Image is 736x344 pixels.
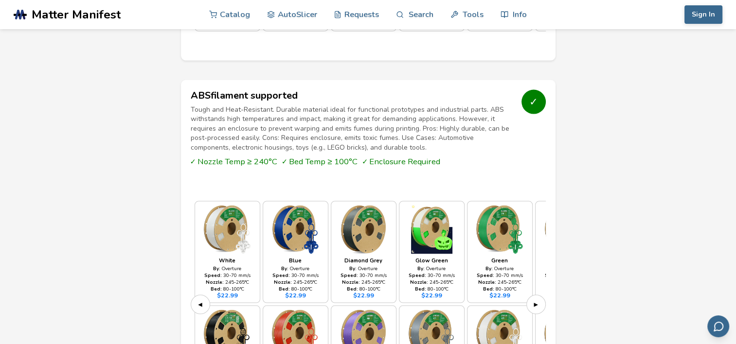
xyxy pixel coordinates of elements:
strong: Speed: [272,272,290,278]
div: 30 - 70 mm/s [272,273,319,278]
strong: Speed: [545,272,562,278]
h3: ABS filament supported [191,90,514,101]
div: 245 - 265 °C [342,279,385,285]
strong: Bed: [211,286,222,292]
div: 30 - 70 mm/s [204,273,251,278]
div: Glow Green [415,258,448,264]
div: Overture [349,266,377,271]
div: 80 - 100 °C [483,286,517,292]
img: ABS - White [199,206,256,254]
a: GreenBy: OvertureSpeed: 30-70 mm/sNozzle: 245-265°CBed: 80-100°C$22.99 [467,201,533,303]
strong: Nozzle: [410,279,428,285]
button: Sign In [684,5,722,24]
span: Matter Manifest [32,8,121,21]
div: 80 - 100 °C [279,286,312,292]
div: Overture [281,266,309,271]
img: ABS - Green [471,206,528,254]
div: 80 - 100 °C [211,286,244,292]
strong: Speed: [341,272,358,278]
span: ✓ Enclosure Required [362,157,440,166]
div: 245 - 265 °C [478,279,521,285]
strong: Bed: [483,286,494,292]
a: Glow GreenBy: OvertureSpeed: 30-70 mm/sNozzle: 245-265°CBed: 80-100°C$22.99 [399,201,465,303]
strong: Nozzle: [274,279,292,285]
p: Tough and Heat-Resistant. Durable material ideal for functional prototypes and industrial parts. ... [191,105,514,153]
div: 245 - 265 °C [274,279,317,285]
span: ✓ Bed Temp ≥ 100°C [282,157,358,166]
div: White [219,258,235,264]
strong: Bed: [279,286,290,292]
img: ABS - Purple [539,206,596,254]
img: ABS - Glow Green [403,206,460,254]
strong: Nozzle: [478,279,496,285]
div: 30 - 70 mm/s [477,273,523,278]
strong: Speed: [409,272,426,278]
div: Overture [417,266,446,271]
div: Green [491,258,508,264]
div: 30 - 70 mm/s [341,273,387,278]
a: Diamond GreyBy: OvertureSpeed: 30-70 mm/sNozzle: 245-265°CBed: 80-100°C$22.99 [331,201,396,303]
strong: By: [349,265,357,272]
div: $ 22.99 [421,292,442,299]
div: $ 22.99 [217,292,238,299]
button: ▶ [526,295,546,314]
div: Diamond Grey [344,258,382,264]
span: ✓ Nozzle Temp ≥ 240°C [191,157,277,166]
div: 245 - 265 °C [410,279,453,285]
strong: Bed: [347,286,358,292]
strong: Bed: [415,286,426,292]
div: $ 22.99 [353,292,374,299]
div: 30 - 70 mm/s [409,273,455,278]
div: ✓ [521,90,546,114]
strong: By: [485,265,493,272]
strong: By: [213,265,220,272]
strong: By: [417,265,425,272]
strong: Nozzle: [206,279,224,285]
strong: By: [281,265,288,272]
img: ABS - Blue [267,206,324,254]
div: 245 - 265 °C [206,279,249,285]
strong: Nozzle: [342,279,360,285]
img: ABS - Diamond Grey [335,206,392,254]
div: Overture [213,266,241,271]
strong: Speed: [204,272,222,278]
div: 80 - 100 °C [415,286,449,292]
button: Send feedback via email [707,315,729,337]
div: 80 - 100 °C [347,286,380,292]
a: WhiteBy: OvertureSpeed: 30-70 mm/sNozzle: 245-265°CBed: 80-100°C$22.99 [195,201,260,303]
div: Overture [485,266,514,271]
div: $ 22.99 [285,292,306,299]
a: PurpleBy: OvertureSpeed: 30-70 mm/sNozzle: 245-265°CBed: 80-100°C$19.99 [535,201,601,303]
div: 30 - 70 mm/s [545,273,591,278]
div: $ 22.99 [489,292,510,299]
strong: Speed: [477,272,494,278]
button: ◀ [191,295,210,314]
a: BlueBy: OvertureSpeed: 30-70 mm/sNozzle: 245-265°CBed: 80-100°C$22.99 [263,201,328,303]
div: Blue [289,258,302,264]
